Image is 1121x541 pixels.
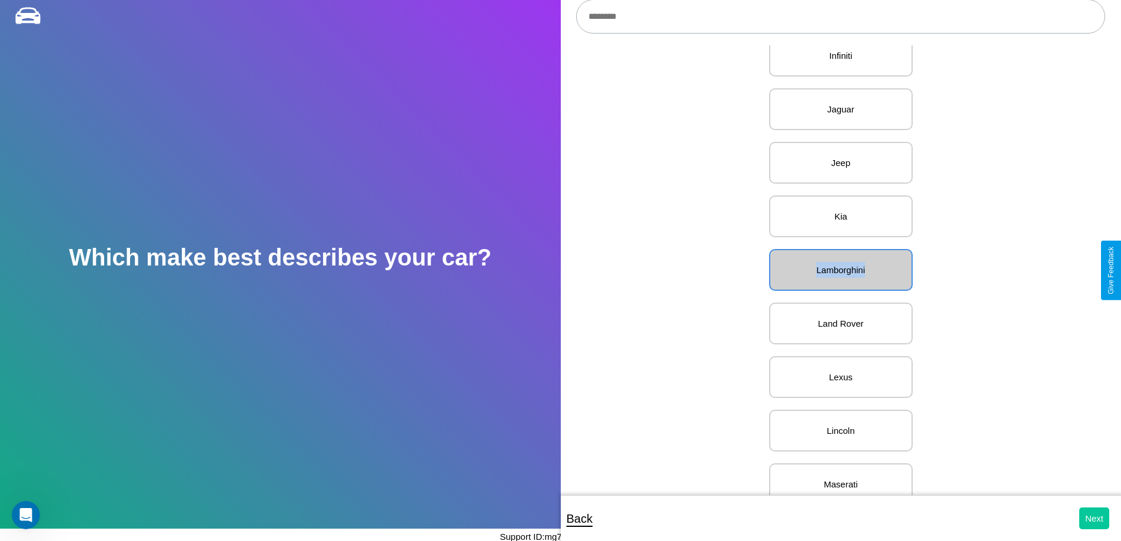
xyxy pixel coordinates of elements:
[782,316,900,331] p: Land Rover
[782,262,900,278] p: Lamborghini
[782,208,900,224] p: Kia
[1079,507,1109,529] button: Next
[12,501,40,529] iframe: Intercom live chat
[567,508,593,529] p: Back
[69,244,491,271] h2: Which make best describes your car?
[782,476,900,492] p: Maserati
[782,48,900,64] p: Infiniti
[782,101,900,117] p: Jaguar
[782,155,900,171] p: Jeep
[782,423,900,439] p: Lincoln
[1107,247,1115,294] div: Give Feedback
[782,369,900,385] p: Lexus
